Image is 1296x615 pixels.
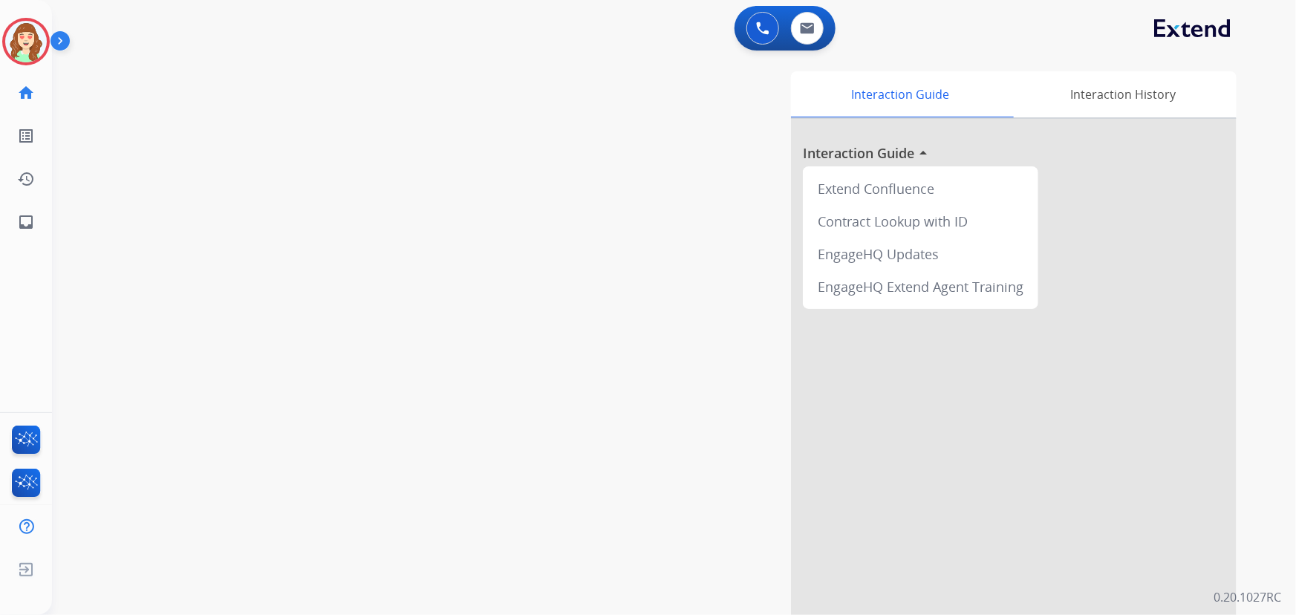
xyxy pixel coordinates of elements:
div: EngageHQ Updates [809,238,1032,270]
img: avatar [5,21,47,62]
div: Interaction History [1010,71,1237,117]
div: EngageHQ Extend Agent Training [809,270,1032,303]
mat-icon: history [17,170,35,188]
mat-icon: home [17,84,35,102]
div: Extend Confluence [809,172,1032,205]
mat-icon: list_alt [17,127,35,145]
mat-icon: inbox [17,213,35,231]
div: Contract Lookup with ID [809,205,1032,238]
div: Interaction Guide [791,71,1010,117]
p: 0.20.1027RC [1214,588,1281,606]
